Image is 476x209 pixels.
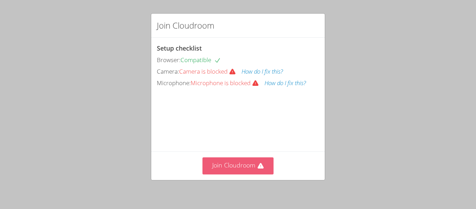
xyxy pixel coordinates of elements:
span: Setup checklist [157,44,202,52]
h2: Join Cloudroom [157,19,214,32]
button: How do I fix this? [264,78,306,88]
span: Microphone is blocked [191,79,264,87]
span: Microphone: [157,79,191,87]
span: Camera: [157,67,179,75]
button: How do I fix this? [241,67,283,77]
span: Camera is blocked [179,67,241,75]
span: Compatible [181,56,221,64]
span: Browser: [157,56,181,64]
button: Join Cloudroom [202,157,274,174]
